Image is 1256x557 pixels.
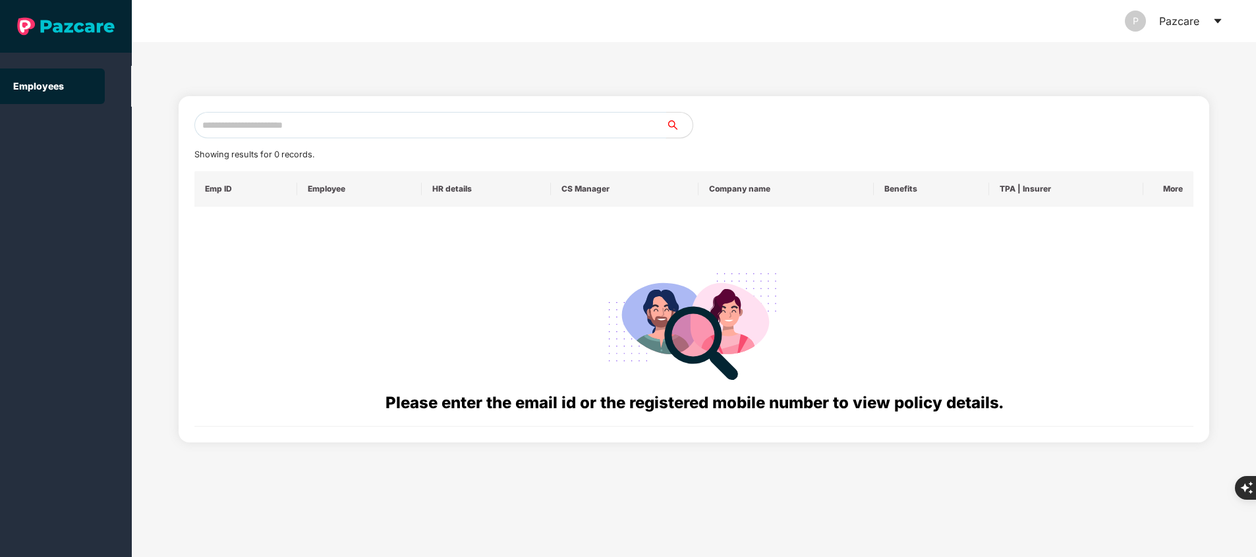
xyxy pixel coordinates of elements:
th: Benefits [874,171,989,207]
img: svg+xml;base64,PHN2ZyB4bWxucz0iaHR0cDovL3d3dy53My5vcmcvMjAwMC9zdmciIHdpZHRoPSIyODgiIGhlaWdodD0iMj... [599,257,789,390]
th: Company name [699,171,874,207]
th: CS Manager [551,171,699,207]
span: caret-down [1213,16,1223,26]
th: HR details [422,171,551,207]
th: Emp ID [194,171,297,207]
th: TPA | Insurer [989,171,1143,207]
th: More [1143,171,1193,207]
th: Employee [297,171,422,207]
a: Employees [13,80,64,92]
button: search [666,112,693,138]
span: search [666,120,693,130]
span: Showing results for 0 records. [194,149,314,159]
span: Please enter the email id or the registered mobile number to view policy details. [385,393,1003,412]
span: P [1133,11,1139,32]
